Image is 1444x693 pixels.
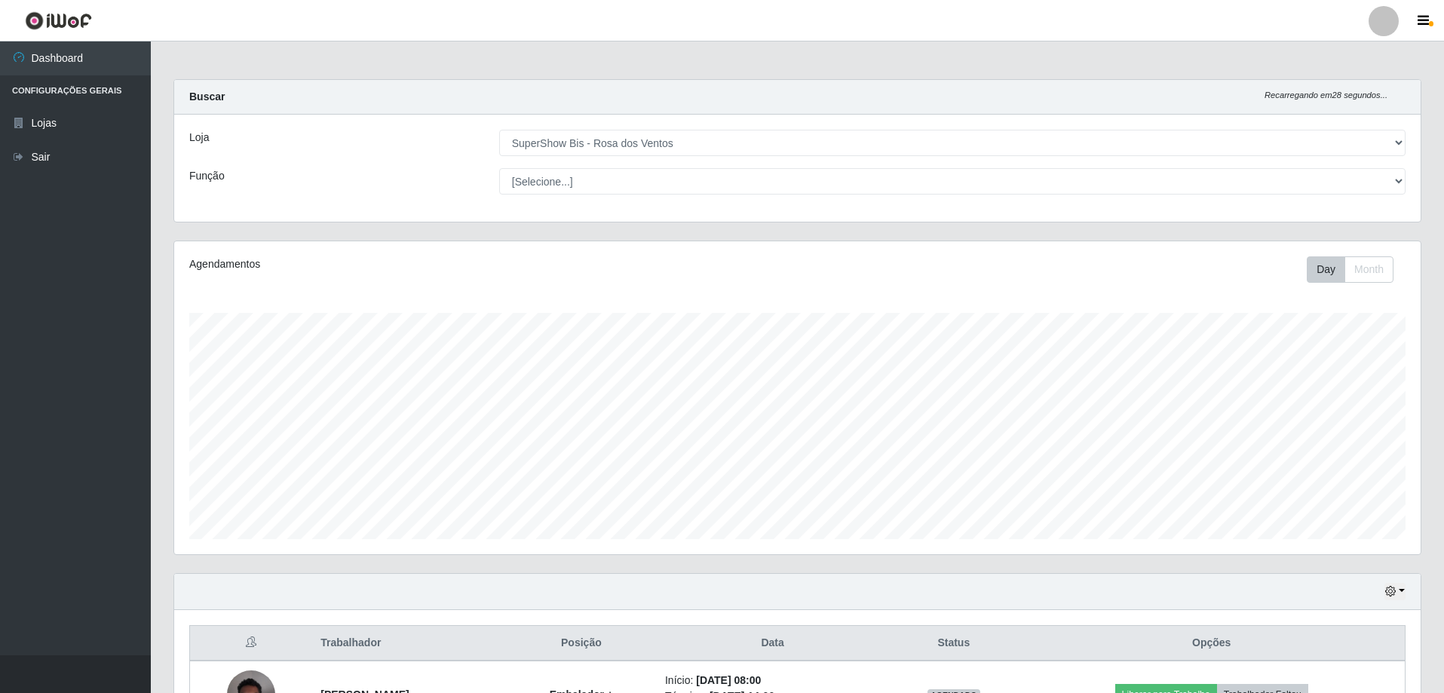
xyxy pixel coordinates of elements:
div: Toolbar with button groups [1307,256,1406,283]
th: Trabalhador [311,626,507,661]
th: Status [889,626,1018,661]
button: Month [1344,256,1393,283]
th: Opções [1018,626,1405,661]
th: Posição [507,626,656,661]
div: Agendamentos [189,256,683,272]
th: Data [656,626,889,661]
img: CoreUI Logo [25,11,92,30]
time: [DATE] 08:00 [696,674,761,686]
label: Função [189,168,225,184]
button: Day [1307,256,1345,283]
li: Início: [665,673,880,688]
strong: Buscar [189,90,225,103]
i: Recarregando em 28 segundos... [1265,90,1387,100]
div: First group [1307,256,1393,283]
label: Loja [189,130,209,146]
